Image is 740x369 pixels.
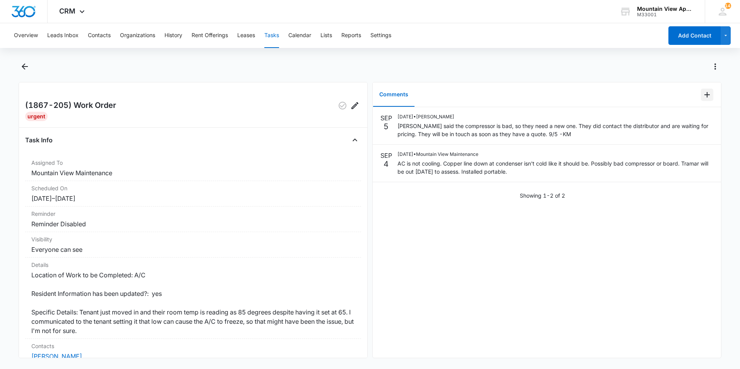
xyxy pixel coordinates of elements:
[31,261,355,269] dt: Details
[31,159,355,167] dt: Assigned To
[370,23,391,48] button: Settings
[384,160,389,168] p: 4
[31,235,355,243] dt: Visibility
[397,151,713,158] p: [DATE] • Mountain View Maintenance
[31,352,82,360] a: [PERSON_NAME]
[380,113,392,123] p: SEP
[288,23,311,48] button: Calendar
[31,219,355,229] dd: Reminder Disabled
[320,23,332,48] button: Lists
[397,122,713,138] p: [PERSON_NAME] said the compressor is bad, so they need a new one. They did contact the distributo...
[120,23,155,48] button: Organizations
[380,151,392,160] p: SEP
[31,342,355,350] dt: Contacts
[637,6,694,12] div: account name
[264,23,279,48] button: Tasks
[349,134,361,146] button: Close
[164,23,182,48] button: History
[637,12,694,17] div: account id
[725,3,731,9] span: 141
[237,23,255,48] button: Leases
[520,191,565,200] p: Showing 1-2 of 2
[25,112,48,121] div: Urgent
[31,270,355,335] dd: Location of Work to be Completed: A/C Resident Information has been updated?: yes Specific Detail...
[25,99,116,112] h2: (1867-205) Work Order
[373,83,415,107] button: Comments
[31,168,355,178] dd: Mountain View Maintenance
[25,258,361,339] div: DetailsLocation of Work to be Completed: A/C Resident Information has been updated?: yes Specific...
[397,159,713,176] p: AC is not cooling. Copper line down at condenser isn't cold like it should be. Possibly bad compr...
[31,210,355,218] dt: Reminder
[47,23,79,48] button: Leads Inbox
[341,23,361,48] button: Reports
[349,99,361,112] button: Edit
[31,194,355,203] dd: [DATE] – [DATE]
[25,135,53,145] h4: Task Info
[19,60,31,73] button: Back
[25,181,361,207] div: Scheduled On[DATE]–[DATE]
[384,123,389,130] p: 5
[192,23,228,48] button: Rent Offerings
[25,207,361,232] div: ReminderReminder Disabled
[397,113,713,120] p: [DATE] • [PERSON_NAME]
[31,184,355,192] dt: Scheduled On
[31,245,355,254] dd: Everyone can see
[709,60,721,73] button: Actions
[668,26,721,45] button: Add Contact
[59,7,75,15] span: CRM
[25,339,361,364] div: Contacts[PERSON_NAME]
[725,3,731,9] div: notifications count
[701,89,713,101] button: Add Comment
[88,23,111,48] button: Contacts
[25,232,361,258] div: VisibilityEveryone can see
[25,155,361,181] div: Assigned ToMountain View Maintenance
[14,23,38,48] button: Overview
